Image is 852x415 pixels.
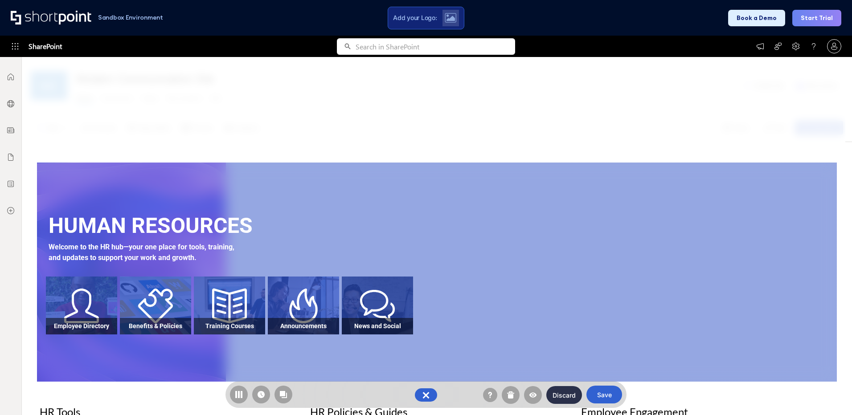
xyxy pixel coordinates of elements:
[194,277,265,334] a: Training Courses
[49,243,234,251] span: Welcome to the HR hub—your one place for tools, training,
[270,322,337,330] div: Announcements
[393,14,437,22] span: Add your Logo:
[445,13,456,23] img: Upload logo
[586,386,622,403] button: Save
[728,10,785,26] button: Book a Demo
[49,213,253,238] span: HUMAN RESOURCES
[49,253,197,262] span: and updates to support your work and growth.
[29,36,62,57] span: SharePoint
[807,372,852,415] iframe: Chat Widget
[122,322,189,330] div: Benefits & Policies
[792,10,841,26] button: Start Trial
[98,15,163,20] h1: Sandbox Environment
[120,277,191,334] a: Benefits & Policies
[48,322,115,330] div: Employee Directory
[546,386,582,404] button: Discard
[356,38,515,55] input: Search in SharePoint
[46,277,117,334] a: Employee Directory
[196,322,263,330] div: Training Courses
[344,322,411,330] div: News and Social
[342,277,413,334] a: News and Social
[268,277,339,334] a: Announcements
